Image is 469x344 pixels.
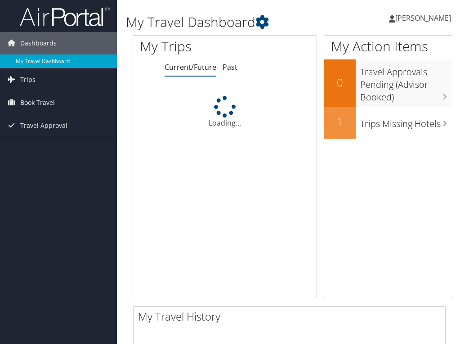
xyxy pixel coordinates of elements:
h3: Trips Missing Hotels [360,113,453,130]
h1: My Trips [140,37,233,56]
span: Travel Approval [20,114,67,137]
h2: 1 [324,114,356,129]
img: airportal-logo.png [20,6,110,27]
span: Dashboards [20,32,57,54]
h1: My Travel Dashboard [126,13,348,32]
a: Current/Future [165,62,216,72]
span: Book Travel [20,91,55,114]
a: [PERSON_NAME] [389,5,460,32]
h2: My Travel History [138,309,445,324]
a: 0Travel Approvals Pending (Advisor Booked) [324,59,453,107]
a: 1Trips Missing Hotels [324,107,453,139]
span: [PERSON_NAME] [395,13,451,23]
h3: Travel Approvals Pending (Advisor Booked) [360,61,453,104]
a: Past [223,62,237,72]
h1: My Action Items [324,37,453,56]
h2: 0 [324,75,356,90]
div: Loading... [133,96,317,128]
span: Trips [20,68,36,91]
